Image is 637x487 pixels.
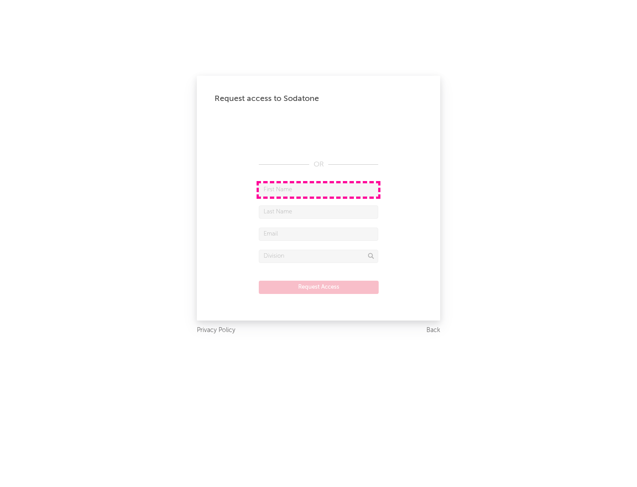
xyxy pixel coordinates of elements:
[259,183,378,197] input: First Name
[259,281,379,294] button: Request Access
[215,93,422,104] div: Request access to Sodatone
[426,325,440,336] a: Back
[259,228,378,241] input: Email
[259,159,378,170] div: OR
[259,250,378,263] input: Division
[259,205,378,219] input: Last Name
[197,325,235,336] a: Privacy Policy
